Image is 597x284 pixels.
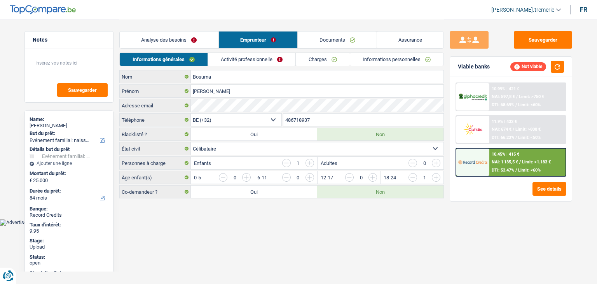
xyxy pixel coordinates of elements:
div: 0 [231,175,238,180]
h5: Notes [33,37,105,43]
label: Âge enfant(s) [120,171,191,184]
label: Prénom [120,85,191,97]
div: Stage: [30,238,108,244]
span: / [519,160,521,165]
div: Banque: [30,206,108,212]
span: Sauvegarder [68,88,97,93]
input: 401020304 [283,114,444,126]
img: Record Credits [458,155,487,169]
div: [PERSON_NAME] [30,123,108,129]
img: Cofidis [458,122,487,137]
label: Oui [191,128,317,140]
a: Activité professionnelle [208,53,295,66]
span: NAI: 597,8 € [492,94,515,99]
label: Enfants [194,161,211,166]
div: 0 [421,161,428,166]
span: NAI: 1 135,5 € [492,160,518,165]
div: Ajouter une ligne [30,161,108,166]
span: NAI: 674 € [492,127,511,132]
div: 11.9% | 432 € [492,119,517,124]
label: Téléphone [120,114,191,126]
div: 1 [295,161,302,166]
div: Name: [30,116,108,123]
button: Sauvegarder [514,31,572,49]
label: Co-demandeur ? [120,186,191,198]
div: 10.99% | 421 € [492,86,519,91]
label: But du prêt: [30,130,107,137]
div: Détails but du prêt [30,146,108,153]
button: See details [532,182,566,196]
a: [PERSON_NAME].tremerie [485,4,561,16]
img: AlphaCredit [458,93,487,102]
label: 0-5 [194,175,201,180]
div: Not viable [510,62,546,71]
div: open [30,260,108,266]
span: / [516,94,518,99]
div: fr [580,6,587,13]
label: Durée du prêt: [30,188,107,194]
div: Taux d'intérêt: [30,222,108,228]
span: / [515,168,517,173]
a: Analyse des besoins [120,32,218,48]
span: Limit: >1.183 € [522,160,551,165]
label: État civil [120,142,191,155]
button: Sauvegarder [57,83,108,97]
div: Upload [30,244,108,250]
span: / [513,127,514,132]
img: TopCompare Logo [10,5,76,14]
span: DTI: 66.23% [492,135,514,140]
div: 9.95 [30,228,108,234]
label: Non [317,128,443,140]
a: Emprunteur [219,32,298,48]
label: Oui [191,186,317,198]
span: Limit: >750 € [519,94,544,99]
span: / [515,135,517,140]
a: Assurance [377,32,444,48]
div: 10.45% | 415 € [492,152,519,157]
label: Personnes à charge [120,157,191,169]
div: Record Credits [30,212,108,218]
a: Informations générales [120,53,208,66]
label: Adresse email [120,99,191,112]
span: Limit: >800 € [515,127,541,132]
label: Blacklisté ? [120,128,191,140]
div: Viable banks [458,63,490,70]
span: [PERSON_NAME].tremerie [491,7,554,13]
label: Nom [120,70,191,83]
span: € [30,177,32,184]
span: Limit: <60% [518,168,541,173]
a: Charges [296,53,350,66]
label: Non [317,186,443,198]
span: / [515,102,517,107]
label: Adultes [321,161,337,166]
div: Simulation Date: [30,270,108,276]
span: Limit: <50% [518,135,541,140]
a: Documents [298,32,377,48]
span: Limit: <60% [518,102,541,107]
a: Informations personnelles [350,53,444,66]
span: DTI: 53.47% [492,168,514,173]
div: Status: [30,254,108,260]
span: DTI: 68.69% [492,102,514,107]
label: Montant du prêt: [30,170,107,177]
